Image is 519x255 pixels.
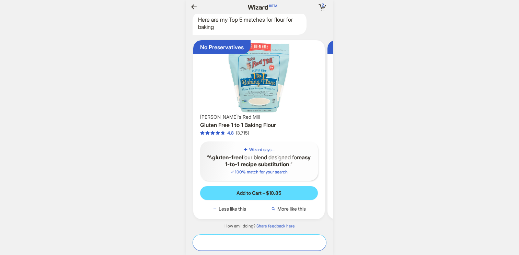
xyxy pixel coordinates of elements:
img: High-Gluten Flour [330,43,456,105]
button: Less like this [200,205,259,212]
div: No PreservativesGluten Free 1 to 1 Baking Flour[PERSON_NAME]'s Red MillGluten Free 1 to 1 Baking ... [193,40,325,219]
button: Add to Cart – $10.85 [200,186,318,200]
span: star [221,131,225,135]
a: Share feedback here [256,223,295,229]
span: star [200,131,205,135]
span: star [205,131,210,135]
span: 100 % match for your search [230,169,288,174]
div: How am I doing? [186,223,333,229]
div: 4.8 [227,130,234,136]
span: star [216,131,220,135]
h5: Wizard says... [249,147,275,152]
button: More like this [259,205,318,212]
div: Here are my Top 5 matches for flour for baking [193,12,307,35]
span: Add to Cart – $10.85 [237,190,281,196]
q: A flour blend designed for . [206,154,312,168]
h3: Gluten Free 1 to 1 Baking Flour [200,121,318,129]
span: More like this [277,206,306,212]
div: No Preservatives [200,44,244,51]
b: gluten-free [212,154,242,161]
span: Less like this [219,206,246,212]
b: easy 1-to-1 recipe substitution [225,154,311,168]
span: 2 [322,2,324,8]
div: (3,715) [236,130,249,136]
span: [PERSON_NAME]'s Red Mill [200,114,260,120]
span: star [210,131,215,135]
img: Gluten Free 1 to 1 Baking Flour [196,43,322,113]
div: 4.8 out of 5 stars [200,130,234,136]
